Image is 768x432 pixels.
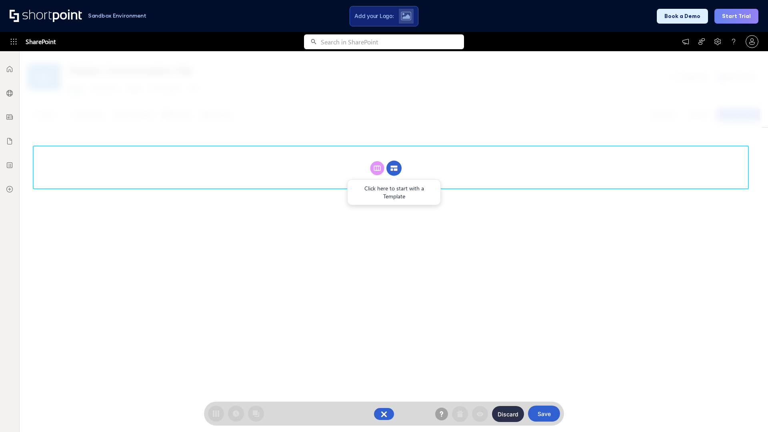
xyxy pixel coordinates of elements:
[728,394,768,432] iframe: Chat Widget
[528,406,560,422] button: Save
[401,12,411,20] img: Upload logo
[492,406,524,422] button: Discard
[354,12,394,20] span: Add your Logo:
[714,9,758,24] button: Start Trial
[657,9,708,24] button: Book a Demo
[88,14,146,18] h1: Sandbox Environment
[26,32,56,51] span: SharePoint
[321,34,464,49] input: Search in SharePoint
